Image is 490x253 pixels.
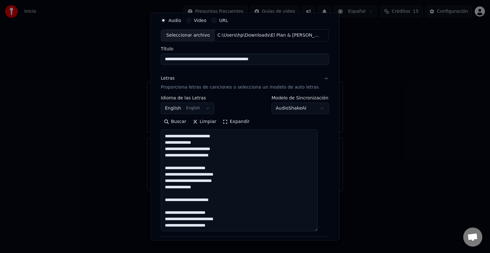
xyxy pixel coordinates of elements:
button: Buscar [161,117,189,127]
p: Proporciona letras de canciones o selecciona un modelo de auto letras [161,84,319,90]
button: LetrasProporciona letras de canciones o selecciona un modelo de auto letras [161,70,329,96]
div: Seleccionar archivo [161,30,215,41]
button: Expandir [220,117,253,127]
div: LetrasProporciona letras de canciones o selecciona un modelo de auto letras [161,96,329,236]
button: Limpiar [189,117,219,127]
label: Modelo de Sincronización [272,96,329,100]
label: Título [161,47,329,51]
div: C:\Users\hp\Downloads\El Plan & [PERSON_NAME] Contigo (Video Oficial).mp3 [215,32,323,39]
div: Letras [161,75,174,82]
label: Video [194,18,206,23]
label: Idioma de las Letras [161,96,214,100]
label: URL [219,18,228,23]
label: Audio [168,18,181,23]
